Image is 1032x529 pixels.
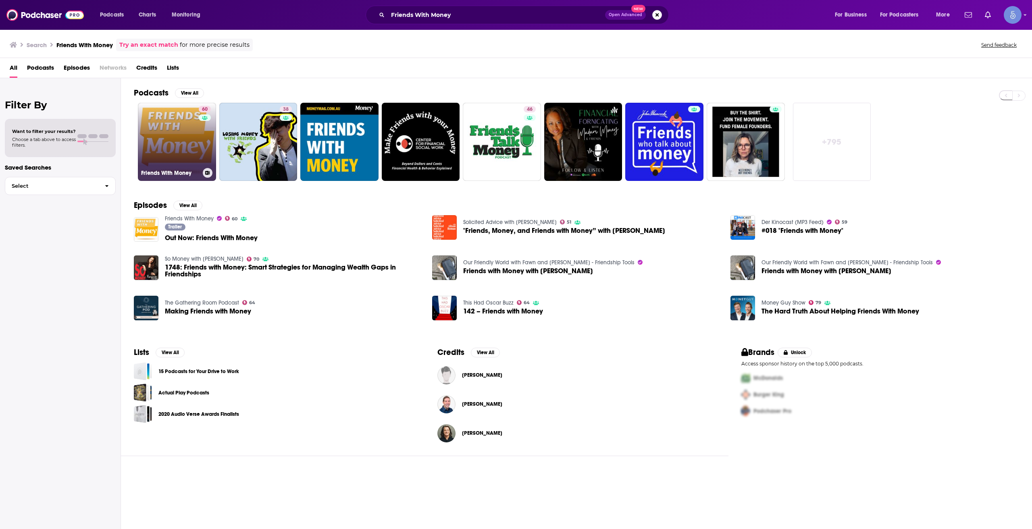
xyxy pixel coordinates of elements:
[172,9,200,21] span: Monitoring
[27,41,47,49] h3: Search
[762,308,919,315] a: The Hard Truth About Helping Friends With Money
[463,259,635,266] a: Our Friendly World with Fawn and Matt - Friendship Tools
[165,299,239,306] a: The Gathering Room Podcast
[762,299,805,306] a: Money Guy Show
[437,424,456,442] img: Scott Mitchell
[809,300,822,305] a: 79
[134,405,152,423] a: 2020 Audio Verse Awards Finalists
[762,219,824,226] a: Der Kinocast (MP3 Feed)
[165,255,243,262] a: So Money with Farnoosh Torabi
[842,220,847,224] span: 59
[6,7,84,23] a: Podchaser - Follow, Share and Rate Podcasts
[527,106,533,114] span: 46
[10,61,17,78] a: All
[5,177,116,195] button: Select
[134,362,152,380] a: 15 Podcasts for Your Drive to Work
[12,129,76,134] span: Want to filter your results?
[437,362,715,388] button: Tom WatsonTom Watson
[1004,6,1022,24] button: Show profile menu
[524,106,536,112] a: 46
[119,40,178,50] a: Try an exact match
[165,234,258,241] span: Out Now: Friends With Money
[432,296,457,320] a: 142 – Friends with Money
[134,347,185,357] a: ListsView All
[437,366,456,384] img: Tom Watson
[100,9,124,21] span: Podcasts
[835,9,867,21] span: For Business
[982,8,994,22] a: Show notifications dropdown
[730,296,755,320] img: The Hard Truth About Helping Friends With Money
[133,8,161,21] a: Charts
[158,388,209,397] a: Actual Play Podcasts
[605,10,646,20] button: Open AdvancedNew
[432,215,457,240] a: "Friends, Money, and Friends with Money” with Otegha Uwagba
[138,103,216,181] a: 60Friends With Money
[463,299,514,306] a: This Had Oscar Buzz
[242,300,256,305] a: 64
[462,430,502,436] span: [PERSON_NAME]
[141,170,200,176] h3: Friends With Money
[875,8,930,21] button: open menu
[738,386,753,403] img: Second Pro Logo
[762,268,891,274] span: Friends with Money with [PERSON_NAME]
[437,395,456,413] img: Wade Galt
[609,13,642,17] span: Open Advanced
[254,257,259,261] span: 70
[134,200,202,210] a: EpisodesView All
[471,348,500,357] button: View All
[158,410,239,419] a: 2020 Audio Verse Awards Finalists
[5,99,116,111] h2: Filter By
[762,227,843,234] span: #018 "Friends with Money"
[12,137,76,148] span: Choose a tab above to access filters.
[165,215,214,222] a: Friends With Money
[829,8,877,21] button: open menu
[462,430,502,436] a: Scott Mitchell
[134,296,158,320] a: Making Friends with Money
[741,361,1019,367] p: Access sponsor history on the top 5,000 podcasts.
[167,61,179,78] span: Lists
[100,61,127,78] span: Networks
[225,216,238,221] a: 60
[741,347,775,357] h2: Brands
[730,255,755,280] a: Friends with Money with Farnoosh Torabi
[232,217,237,221] span: 60
[27,61,54,78] a: Podcasts
[437,420,715,446] button: Scott MitchellScott Mitchell
[134,255,158,280] img: 1748: Friends with Money: Smart Strategies for Managing Wealth Gaps in Friendships
[432,255,457,280] a: Friends with Money with Farnoosh Torabi
[283,106,289,114] span: 38
[64,61,90,78] span: Episodes
[793,103,871,181] a: +795
[762,259,933,266] a: Our Friendly World with Fawn and Matt - Friendship Tools
[202,106,208,114] span: 60
[165,264,422,278] a: 1748: Friends with Money: Smart Strategies for Managing Wealth Gaps in Friendships
[1004,6,1022,24] span: Logged in as Spiral5-G1
[165,308,251,315] a: Making Friends with Money
[134,384,152,402] a: Actual Play Podcasts
[730,215,755,240] img: #018 "Friends with Money"
[753,408,791,415] span: Podchaser Pro
[437,347,500,357] a: CreditsView All
[437,391,715,417] button: Wade GaltWade Galt
[762,268,891,274] a: Friends with Money with Farnoosh Torabi
[463,227,665,234] span: "Friends, Money, and Friends with Money” with [PERSON_NAME]
[979,41,1019,48] button: Send feedback
[180,40,250,50] span: for more precise results
[168,224,182,229] span: Trailer
[219,103,298,181] a: 38
[388,8,605,21] input: Search podcasts, credits, & more...
[56,41,113,49] h3: Friends With Money
[280,106,292,112] a: 38
[156,348,185,357] button: View All
[738,370,753,386] img: First Pro Logo
[136,61,157,78] a: Credits
[199,106,211,112] a: 60
[134,88,169,98] h2: Podcasts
